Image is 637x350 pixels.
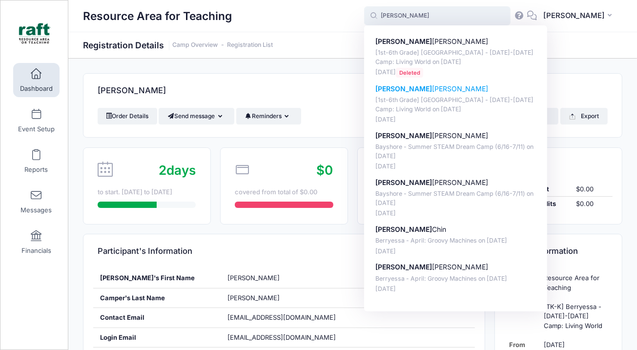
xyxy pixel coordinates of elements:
[21,206,52,214] span: Messages
[375,209,536,218] p: [DATE]
[93,308,221,328] div: Contact Email
[159,161,196,180] div: days
[13,63,60,97] a: Dashboard
[375,225,536,235] p: Chin
[375,274,536,284] p: Berryessa - April: Groovy Machines on [DATE]
[375,263,432,271] strong: [PERSON_NAME]
[375,236,536,246] p: Berryessa - April: Groovy Machines on [DATE]
[375,84,432,93] strong: [PERSON_NAME]
[537,5,622,27] button: [PERSON_NAME]
[317,163,333,178] span: $0
[375,225,432,233] strong: [PERSON_NAME]
[375,37,536,47] p: [PERSON_NAME]
[375,178,432,186] strong: [PERSON_NAME]
[572,185,613,194] div: $0.00
[21,247,51,255] span: Financials
[375,131,536,141] p: [PERSON_NAME]
[98,77,166,105] h4: [PERSON_NAME]
[364,6,511,26] input: Search by First Name, Last Name, or Email...
[13,185,60,219] a: Messages
[375,285,536,294] p: [DATE]
[83,40,273,50] h1: Registration Details
[227,313,336,321] span: [EMAIL_ADDRESS][DOMAIN_NAME]
[375,84,536,94] p: [PERSON_NAME]
[13,103,60,138] a: Event Setup
[236,108,301,124] button: Reminders
[227,333,349,343] span: [EMAIL_ADDRESS][DOMAIN_NAME]
[375,37,432,45] strong: [PERSON_NAME]
[375,68,536,77] p: [DATE]
[375,115,536,124] p: [DATE]
[375,143,536,161] p: Bayshore - Summer STEAM Dream Camp (6/16-7/11) on [DATE]
[93,288,221,308] div: Camper's Last Name
[0,10,69,57] a: Resource Area for Teaching
[227,294,280,302] span: [PERSON_NAME]
[13,225,60,259] a: Financials
[375,96,536,114] p: [1st-6th Grade] [GEOGRAPHIC_DATA] - [DATE]-[DATE] Camp: Living World on [DATE]
[227,274,280,282] span: [PERSON_NAME]
[375,247,536,256] p: [DATE]
[24,165,48,174] span: Reports
[375,178,536,188] p: [PERSON_NAME]
[375,162,536,171] p: [DATE]
[572,199,613,209] div: $0.00
[510,297,539,335] td: Session
[93,268,221,288] div: [PERSON_NAME]'s First Name
[98,187,196,197] div: to start. [DATE] to [DATE]
[13,144,60,178] a: Reports
[83,5,232,27] h1: Resource Area for Teaching
[375,131,432,140] strong: [PERSON_NAME]
[93,328,221,348] div: Login Email
[560,108,608,124] button: Export
[98,108,157,124] a: Order Details
[20,84,53,93] span: Dashboard
[18,125,55,133] span: Event Setup
[98,238,192,266] h4: Participant's Information
[375,48,536,66] p: [1st-6th Grade] [GEOGRAPHIC_DATA] - [DATE]-[DATE] Camp: Living World on [DATE]
[539,297,607,335] td: [TK-K] Berryessa - [DATE]-[DATE] Camp: Living World
[172,41,218,49] a: Camp Overview
[375,189,536,207] p: Bayshore - Summer STEAM Dream Camp (6/16-7/11) on [DATE]
[539,268,607,297] td: Resource Area for Teaching
[235,187,333,197] div: covered from total of $0.00
[375,262,536,272] p: [PERSON_NAME]
[17,15,53,52] img: Resource Area for Teaching
[159,108,234,124] button: Send message
[159,163,166,178] span: 2
[396,68,423,77] span: Deleted
[227,41,273,49] a: Registration List
[543,10,605,21] span: [PERSON_NAME]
